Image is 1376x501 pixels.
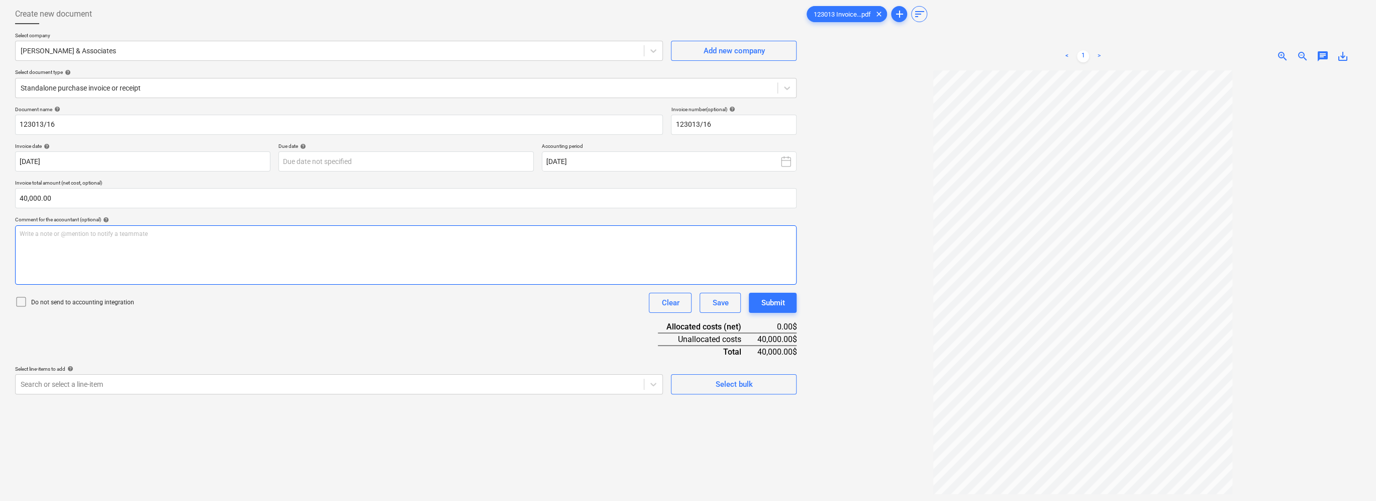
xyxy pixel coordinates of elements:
[807,6,887,22] div: 123013 Invoice...pdf
[15,106,663,113] div: Document name
[872,8,884,20] span: clear
[658,333,757,346] div: Unallocated costs
[1297,50,1309,62] span: zoom_out
[15,8,92,20] span: Create new document
[15,69,797,75] div: Select document type
[15,151,270,172] input: Invoice date not specified
[893,8,905,20] span: add
[52,106,60,112] span: help
[15,115,663,135] input: Document name
[278,151,534,172] input: Due date not specified
[101,217,109,223] span: help
[63,69,71,75] span: help
[671,106,797,113] div: Invoice number (optional)
[15,143,270,149] div: Invoice date
[727,106,735,112] span: help
[913,8,925,20] span: sort
[671,115,797,135] input: Invoice number
[1337,50,1349,62] span: save_alt
[31,298,134,307] p: Do not send to accounting integration
[703,44,764,57] div: Add new company
[1317,50,1329,62] span: chat
[15,188,797,208] input: Invoice total amount (net cost, optional)
[542,151,797,172] button: [DATE]
[1093,50,1105,62] a: Next page
[15,180,797,188] p: Invoice total amount (net cost, optional)
[749,293,797,313] button: Submit
[661,296,679,309] div: Clear
[15,366,663,372] div: Select line-items to add
[649,293,692,313] button: Clear
[42,143,50,149] span: help
[65,366,73,372] span: help
[1061,50,1073,62] a: Previous page
[15,32,663,41] p: Select company
[757,321,797,333] div: 0.00$
[671,374,797,394] button: Select bulk
[658,346,757,358] div: Total
[715,378,752,391] div: Select bulk
[712,296,728,309] div: Save
[15,216,797,223] div: Comment for the accountant (optional)
[807,11,876,18] span: 123013 Invoice...pdf
[757,333,797,346] div: 40,000.00$
[671,41,797,61] button: Add new company
[298,143,306,149] span: help
[757,346,797,358] div: 40,000.00$
[278,143,534,149] div: Due date
[1276,50,1289,62] span: zoom_in
[700,293,741,313] button: Save
[761,296,784,309] div: Submit
[1077,50,1089,62] a: Page 1 is your current page
[658,321,757,333] div: Allocated costs (net)
[542,143,797,151] p: Accounting period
